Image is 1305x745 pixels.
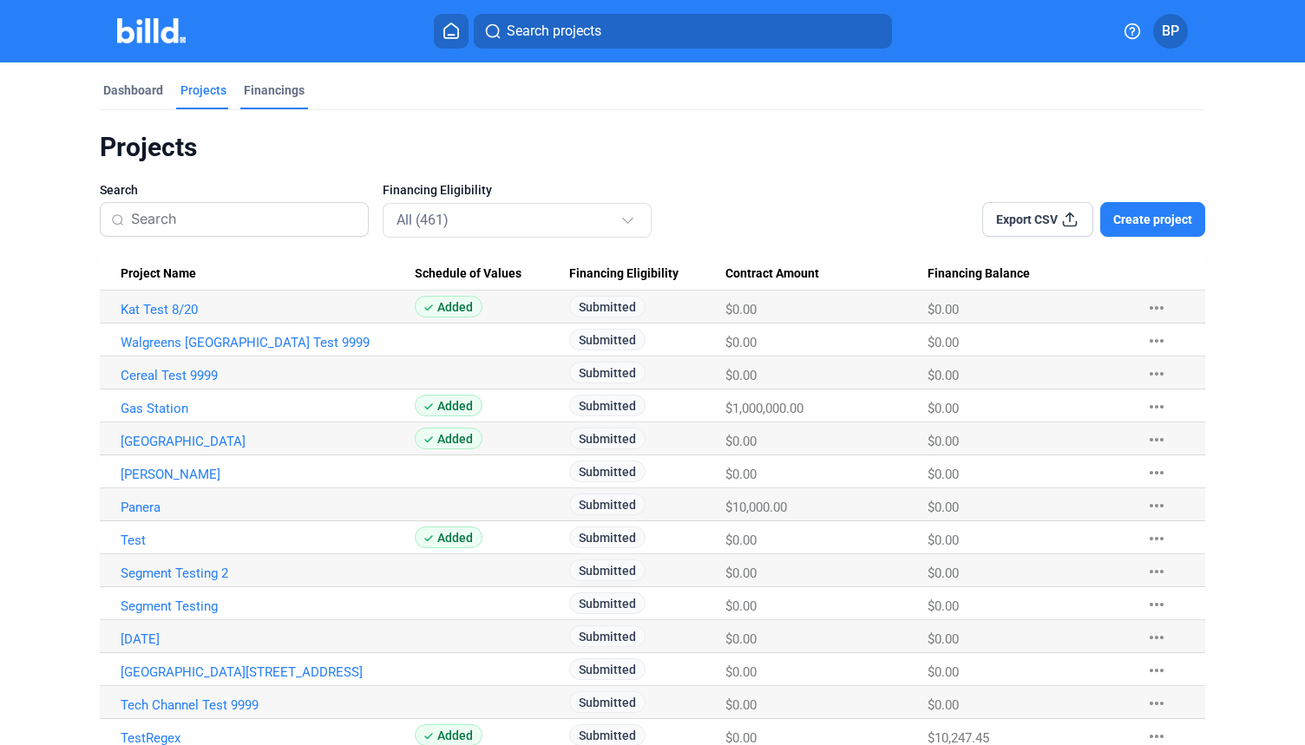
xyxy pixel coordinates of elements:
a: [DATE] [121,631,415,647]
div: Project Name [121,266,415,282]
span: $0.00 [928,598,959,614]
span: $0.00 [928,565,959,581]
div: Projects [180,82,226,99]
span: Added [415,296,482,317]
span: $1,000,000.00 [725,401,803,416]
span: Added [415,395,482,416]
button: Export CSV [982,202,1093,237]
a: Walgreens [GEOGRAPHIC_DATA] Test 9999 [121,335,415,350]
span: $0.00 [928,500,959,515]
span: Submitted [569,592,646,614]
span: $10,000.00 [725,500,787,515]
span: $0.00 [725,434,757,449]
span: $0.00 [928,697,959,713]
div: Financing Eligibility [569,266,725,282]
a: Gas Station [121,401,415,416]
a: Segment Testing 2 [121,565,415,581]
mat-icon: more_horiz [1146,330,1167,351]
mat-icon: more_horiz [1146,660,1167,681]
span: Submitted [569,625,646,647]
span: Search [100,181,138,199]
span: $0.00 [928,533,959,548]
span: Submitted [569,461,646,482]
span: $0.00 [725,697,757,713]
mat-icon: more_horiz [1146,693,1167,714]
span: Submitted [569,296,646,317]
span: Submitted [569,428,646,449]
span: Submitted [569,362,646,383]
span: $0.00 [725,467,757,482]
span: Financing Eligibility [569,266,679,282]
a: Cereal Test 9999 [121,368,415,383]
span: $0.00 [725,533,757,548]
a: [GEOGRAPHIC_DATA][STREET_ADDRESS] [121,664,415,680]
span: Export CSV [996,211,1058,228]
mat-icon: more_horiz [1146,429,1167,450]
img: Billd Company Logo [117,18,186,43]
mat-icon: more_horiz [1146,363,1167,384]
span: Submitted [569,526,646,548]
span: $0.00 [928,631,959,647]
span: Financing Balance [928,266,1030,282]
span: Create project [1113,211,1192,228]
span: $0.00 [928,368,959,383]
span: $0.00 [725,664,757,680]
div: Financing Balance [928,266,1128,282]
button: Create project [1100,202,1205,237]
mat-select-trigger: All (461) [397,212,449,228]
span: $0.00 [725,631,757,647]
div: Financings [244,82,305,99]
span: $0.00 [725,565,757,581]
a: Segment Testing [121,598,415,614]
mat-icon: more_horiz [1146,561,1167,582]
a: Test [121,533,415,548]
span: BP [1162,21,1179,42]
span: Submitted [569,395,646,416]
mat-icon: more_horiz [1146,627,1167,648]
span: Project Name [121,266,196,282]
span: $0.00 [928,664,959,680]
span: $0.00 [928,302,959,317]
button: BP [1153,14,1188,49]
span: $0.00 [928,401,959,416]
mat-icon: more_horiz [1146,495,1167,516]
a: Kat Test 8/20 [121,302,415,317]
span: Submitted [569,658,646,680]
span: $0.00 [928,434,959,449]
a: [PERSON_NAME] [121,467,415,482]
mat-icon: more_horiz [1146,462,1167,483]
a: [GEOGRAPHIC_DATA] [121,434,415,449]
span: $0.00 [928,467,959,482]
span: $0.00 [725,302,757,317]
span: Added [415,428,482,449]
span: Contract Amount [725,266,819,282]
mat-icon: more_horiz [1146,528,1167,549]
div: Dashboard [103,82,163,99]
div: Projects [100,131,1205,164]
input: Search [131,201,357,238]
span: $0.00 [928,335,959,350]
span: Financing Eligibility [383,181,492,199]
mat-icon: more_horiz [1146,594,1167,615]
span: $0.00 [725,335,757,350]
span: Submitted [569,493,646,515]
span: Schedule of Values [415,266,521,282]
a: Panera [121,500,415,515]
span: Search projects [507,21,601,42]
span: Submitted [569,329,646,350]
span: Submitted [569,559,646,581]
span: $0.00 [725,368,757,383]
mat-icon: more_horiz [1146,297,1167,318]
mat-icon: more_horiz [1146,396,1167,417]
span: $0.00 [725,598,757,614]
span: Submitted [569,691,646,713]
div: Schedule of Values [415,266,570,282]
button: Search projects [474,14,892,49]
a: Tech Channel Test 9999 [121,697,415,713]
span: Added [415,526,482,548]
div: Contract Amount [725,266,928,282]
